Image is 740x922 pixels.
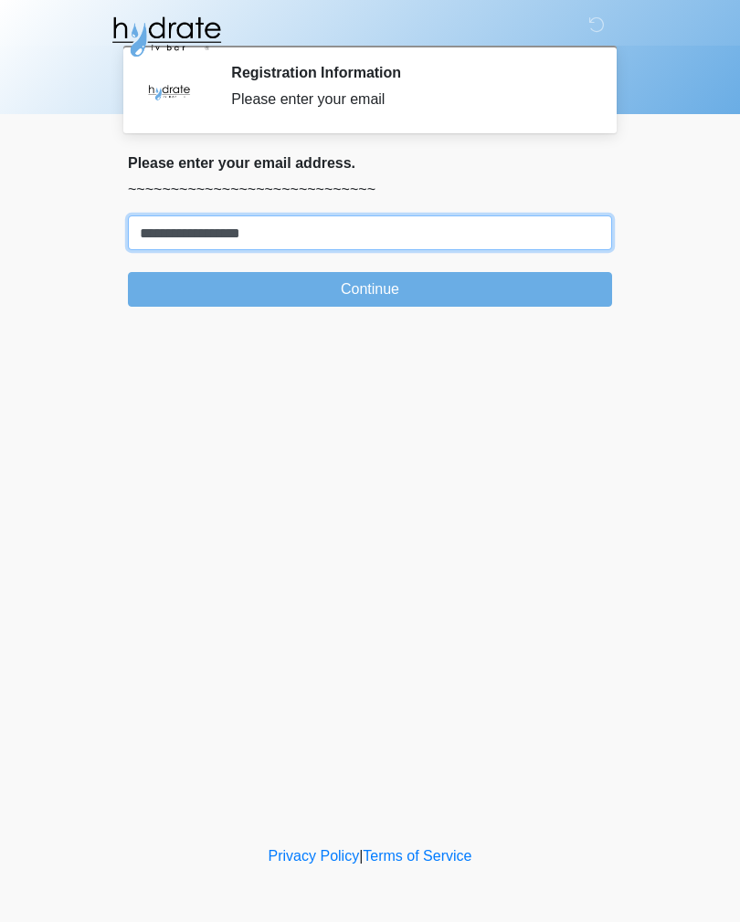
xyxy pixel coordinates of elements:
a: Terms of Service [363,848,471,864]
button: Continue [128,272,612,307]
p: ~~~~~~~~~~~~~~~~~~~~~~~~~~~~~ [128,179,612,201]
a: | [359,848,363,864]
img: Agent Avatar [142,64,196,119]
a: Privacy Policy [269,848,360,864]
img: Hydrate IV Bar - Fort Collins Logo [110,14,223,59]
h2: Please enter your email address. [128,154,612,172]
div: Please enter your email [231,89,585,110]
